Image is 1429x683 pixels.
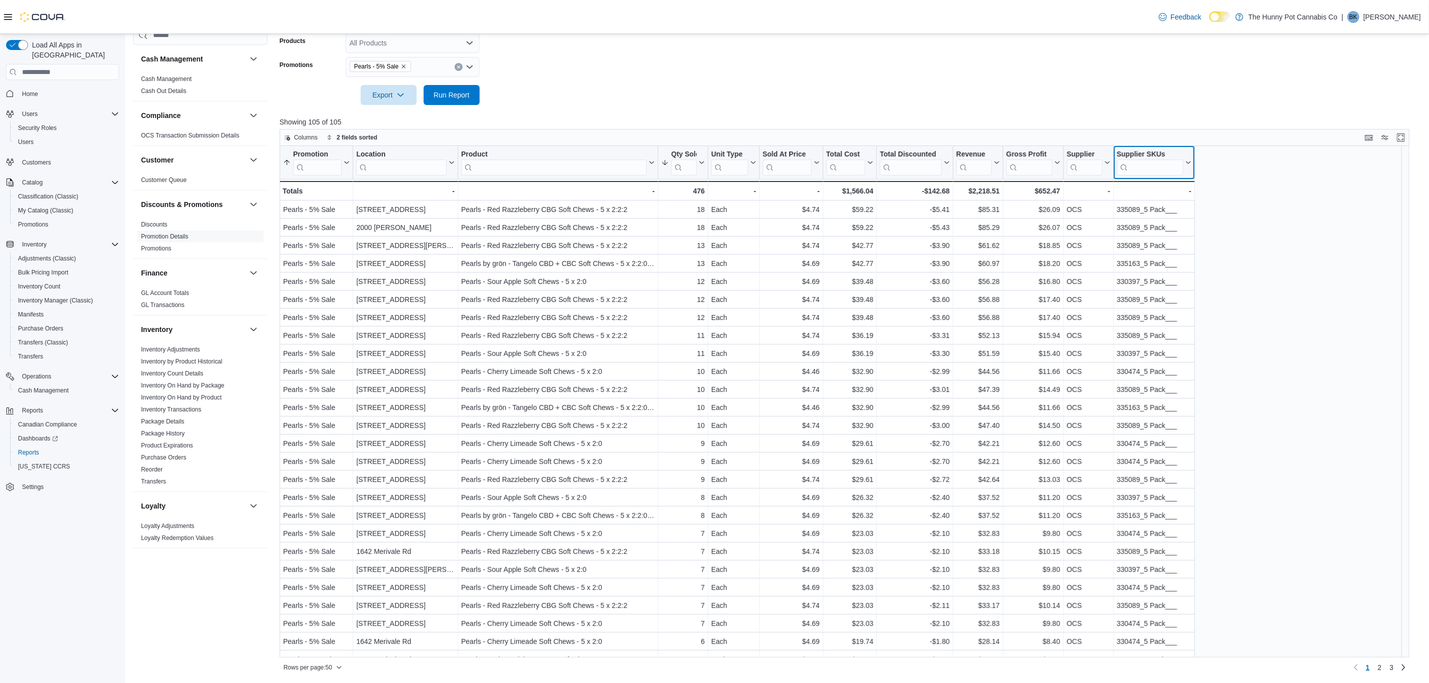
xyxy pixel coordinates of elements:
[14,350,119,362] span: Transfers
[763,150,812,175] div: Sold At Price
[14,308,119,320] span: Manifests
[711,239,756,251] div: Each
[283,185,350,197] div: Totals
[18,238,51,250] button: Inventory
[763,150,820,175] button: Sold At Price
[1066,185,1110,197] div: -
[22,372,52,380] span: Operations
[1066,150,1110,175] button: Supplier
[14,336,72,348] a: Transfers (Classic)
[14,190,119,202] span: Classification (Classic)
[133,218,268,258] div: Discounts & Promotions
[141,466,163,473] a: Reorder
[1374,659,1386,675] a: Page 2 of 3
[141,430,185,437] a: Package History
[18,108,42,120] button: Users
[18,404,119,416] span: Reports
[356,257,455,269] div: [STREET_ADDRESS]
[356,221,455,233] div: 2000 [PERSON_NAME]
[293,150,342,159] div: Promotion
[22,90,38,98] span: Home
[356,185,455,197] div: -
[14,460,74,472] a: [US_STATE] CCRS
[141,478,166,485] a: Transfers
[294,133,318,141] span: Columns
[141,75,192,83] span: Cash Management
[20,12,65,22] img: Cova
[28,40,119,60] span: Load All Apps in [GEOGRAPHIC_DATA]
[14,252,80,264] a: Adjustments (Classic)
[880,150,942,175] div: Total Discounted
[280,37,306,45] label: Products
[141,501,246,511] button: Loyalty
[18,338,68,346] span: Transfers (Classic)
[711,203,756,215] div: Each
[461,150,655,175] button: Product
[14,350,47,362] a: Transfers
[18,156,55,168] a: Customers
[1395,131,1407,143] button: Enter fullscreen
[461,239,655,251] div: Pearls - Red Razzleberry CBG Soft Chews - 5 x 2:2:2
[18,481,48,493] a: Settings
[14,384,119,396] span: Cash Management
[283,257,350,269] div: Pearls - 5% Sale
[14,190,83,202] a: Classification (Classic)
[2,86,123,100] button: Home
[367,85,411,105] span: Export
[248,323,260,335] button: Inventory
[1366,662,1370,672] span: 1
[141,268,168,278] h3: Finance
[1006,150,1052,175] div: Gross Profit
[1116,239,1191,251] div: 335089_5 Pack___
[280,131,322,143] button: Columns
[350,61,411,72] span: Pearls - 5% Sale
[14,432,62,444] a: Dashboards
[22,240,47,248] span: Inventory
[763,239,820,251] div: $4.74
[18,176,119,188] span: Catalog
[763,257,820,269] div: $4.69
[22,158,51,166] span: Customers
[661,150,705,175] button: Qty Sold
[711,150,748,175] div: Unit Type
[1209,22,1210,22] span: Dark Mode
[661,257,705,269] div: 13
[661,203,705,215] div: 18
[461,185,655,197] div: -
[880,185,950,197] div: -$142.68
[14,384,73,396] a: Cash Management
[763,203,820,215] div: $4.74
[956,257,1000,269] div: $60.97
[280,117,1421,127] p: Showing 105 of 105
[763,221,820,233] div: $4.74
[141,176,187,184] span: Customer Queue
[14,122,119,134] span: Security Roles
[141,54,203,64] h3: Cash Management
[18,434,58,442] span: Dashboards
[671,150,697,159] div: Qty Sold
[14,136,119,148] span: Users
[14,294,119,306] span: Inventory Manager (Classic)
[141,87,187,94] a: Cash Out Details
[18,352,43,360] span: Transfers
[461,203,655,215] div: Pearls - Red Razzleberry CBG Soft Chews - 5 x 2:2:2
[18,108,119,120] span: Users
[141,394,222,401] a: Inventory On Hand by Product
[14,280,65,292] a: Inventory Count
[10,307,123,321] button: Manifests
[10,445,123,459] button: Reports
[1397,661,1409,673] a: Next page
[10,279,123,293] button: Inventory Count
[461,275,655,287] div: Pearls - Sour Apple Soft Chews - 5 x 2:0
[14,252,119,264] span: Adjustments (Classic)
[337,133,377,141] span: 2 fields sorted
[248,198,260,210] button: Discounts & Promotions
[14,460,119,472] span: Washington CCRS
[356,150,455,175] button: Location
[141,268,246,278] button: Finance
[18,310,44,318] span: Manifests
[141,199,246,209] button: Discounts & Promotions
[1066,257,1110,269] div: OCS
[141,221,168,228] a: Discounts
[18,404,47,416] button: Reports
